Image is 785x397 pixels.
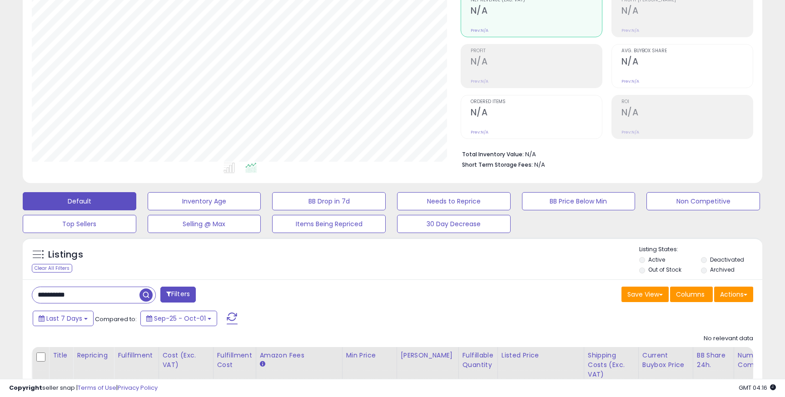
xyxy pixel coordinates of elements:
div: Min Price [346,351,393,360]
div: No relevant data [704,334,753,343]
small: Amazon Fees. [260,360,265,368]
button: Inventory Age [148,192,261,210]
small: Prev: N/A [621,129,639,135]
strong: Copyright [9,383,42,392]
button: Selling @ Max [148,215,261,233]
small: Prev: N/A [621,28,639,33]
label: Out of Stock [648,266,681,273]
button: Top Sellers [23,215,136,233]
button: 30 Day Decrease [397,215,511,233]
h2: N/A [621,56,753,69]
span: 2025-10-9 04:16 GMT [739,383,776,392]
small: Prev: N/A [621,79,639,84]
p: Listing States: [639,245,762,254]
span: Last 7 Days [46,314,82,323]
h5: Listings [48,248,83,261]
div: Current Buybox Price [642,351,689,370]
li: N/A [462,148,746,159]
div: Listed Price [502,351,580,360]
button: Columns [670,287,713,302]
div: Title [53,351,69,360]
b: Total Inventory Value: [462,150,524,158]
span: Columns [676,290,705,299]
button: Default [23,192,136,210]
div: Fulfillment Cost [217,351,252,370]
h2: N/A [471,56,602,69]
b: Short Term Storage Fees: [462,161,533,169]
h2: N/A [621,107,753,119]
button: Last 7 Days [33,311,94,326]
label: Deactivated [710,256,744,263]
span: Sep-25 - Oct-01 [154,314,206,323]
div: Shipping Costs (Exc. VAT) [588,351,635,379]
button: Actions [714,287,753,302]
span: Ordered Items [471,99,602,104]
h2: N/A [621,5,753,18]
div: Fulfillment [118,351,154,360]
span: ROI [621,99,753,104]
button: Save View [621,287,669,302]
div: Fulfillable Quantity [462,351,494,370]
h2: N/A [471,5,602,18]
span: Profit [471,49,602,54]
h2: N/A [471,107,602,119]
div: BB Share 24h. [697,351,730,370]
label: Active [648,256,665,263]
span: Compared to: [95,315,137,323]
button: Needs to Reprice [397,192,511,210]
small: Prev: N/A [471,79,488,84]
a: Privacy Policy [118,383,158,392]
div: Cost (Exc. VAT) [163,351,209,370]
span: N/A [534,160,545,169]
button: BB Drop in 7d [272,192,386,210]
button: Filters [160,287,196,303]
button: Non Competitive [646,192,760,210]
div: Amazon Fees [260,351,338,360]
small: Prev: N/A [471,28,488,33]
div: Clear All Filters [32,264,72,273]
div: [PERSON_NAME] [401,351,455,360]
div: Num of Comp. [738,351,771,370]
small: Prev: N/A [471,129,488,135]
span: Avg. Buybox Share [621,49,753,54]
div: seller snap | | [9,384,158,392]
a: Terms of Use [78,383,116,392]
button: Sep-25 - Oct-01 [140,311,217,326]
label: Archived [710,266,735,273]
button: Items Being Repriced [272,215,386,233]
div: Repricing [77,351,110,360]
button: BB Price Below Min [522,192,636,210]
